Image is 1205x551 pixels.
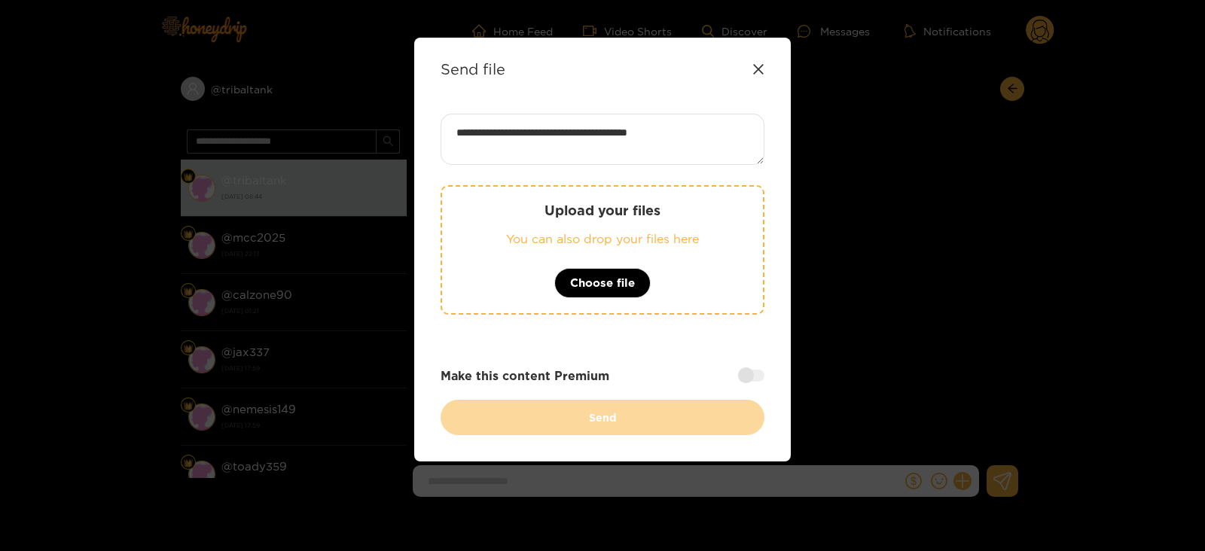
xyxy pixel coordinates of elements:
[472,230,733,248] p: You can also drop your files here
[441,60,505,78] strong: Send file
[554,268,651,298] button: Choose file
[472,202,733,219] p: Upload your files
[441,400,764,435] button: Send
[570,274,635,292] span: Choose file
[441,367,609,385] strong: Make this content Premium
